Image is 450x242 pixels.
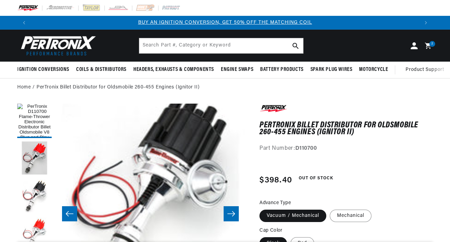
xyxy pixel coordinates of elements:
summary: Battery Products [257,62,307,78]
div: 1 of 3 [31,19,419,27]
button: Translation missing: en.sections.announcements.next_announcement [419,16,433,30]
span: Spark Plug Wires [310,66,352,73]
span: Engine Swaps [221,66,253,73]
img: Pertronix [17,34,96,57]
span: Ignition Conversions [17,66,69,73]
div: Part Number: [259,144,433,153]
input: Search Part #, Category or Keyword [139,38,303,53]
summary: Motorcycle [356,62,391,78]
div: Announcement [31,19,419,27]
span: 2 [431,41,433,47]
span: Product Support [406,66,444,74]
button: Translation missing: en.sections.announcements.previous_announcement [17,16,31,30]
label: Mechanical [330,210,371,222]
button: Load image 2 in gallery view [17,141,52,176]
h1: PerTronix Billet Distributor for Oldsmobile 260-455 Engines (Ignitor II) [259,122,433,136]
span: Headers, Exhausts & Components [133,66,214,73]
legend: Advance Type [259,199,292,207]
button: Slide right [224,206,239,221]
summary: Ignition Conversions [17,62,73,78]
span: Out of Stock [295,174,337,183]
span: $398.40 [259,174,292,187]
nav: breadcrumbs [17,84,433,91]
legend: Cap Color [259,227,283,234]
summary: Engine Swaps [217,62,257,78]
a: BUY AN IGNITION CONVERSION, GET 50% OFF THE MATCHING COIL [138,20,312,25]
span: Coils & Distributors [76,66,126,73]
button: Slide left [62,206,77,221]
a: PerTronix Billet Distributor for Oldsmobile 260-455 Engines (Ignitor II) [37,84,200,91]
button: Load image 3 in gallery view [17,179,52,214]
strong: D110700 [295,146,317,151]
label: Vacuum / Mechanical [259,210,326,222]
a: Home [17,84,31,91]
summary: Spark Plug Wires [307,62,356,78]
span: Battery Products [260,66,304,73]
span: Motorcycle [359,66,388,73]
summary: Headers, Exhausts & Components [130,62,217,78]
button: Search Part #, Category or Keyword [288,38,303,53]
button: Load image 1 in gallery view [17,104,52,138]
summary: Coils & Distributors [73,62,130,78]
summary: Product Support [406,62,447,78]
